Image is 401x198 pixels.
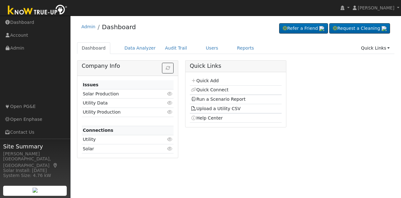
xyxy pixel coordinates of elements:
td: Solar [82,144,159,153]
i: Click to view [167,147,173,151]
img: retrieve [33,188,38,193]
a: Quick Add [191,78,219,83]
div: Solar Install: [DATE] [3,167,67,174]
span: Site Summary [3,142,67,151]
a: Dashboard [102,23,136,31]
div: [PERSON_NAME] [3,151,67,157]
td: Solar Production [82,89,159,99]
h5: Company Info [82,63,174,69]
i: Click to view [167,137,173,142]
a: Help Center [191,115,223,120]
a: Refer a Friend [279,23,328,34]
a: Users [201,42,223,54]
td: Utility Data [82,99,159,108]
a: Admin [81,24,96,29]
div: System Size: 4.76 kW [3,172,67,179]
a: Audit Trail [160,42,192,54]
h5: Quick Links [190,63,282,69]
a: Map [53,163,58,168]
img: Know True-Up [5,3,70,18]
i: Click to view [167,92,173,96]
img: retrieve [382,26,387,31]
a: Data Analyzer [120,42,160,54]
i: Click to view [167,110,173,114]
div: [GEOGRAPHIC_DATA], [GEOGRAPHIC_DATA] [3,156,67,169]
strong: Issues [83,82,98,87]
a: Quick Connect [191,87,228,92]
a: Reports [232,42,259,54]
i: Click to view [167,101,173,105]
strong: Connections [83,128,113,133]
img: retrieve [319,26,324,31]
td: Utility Production [82,108,159,117]
a: Run a Scenario Report [191,97,246,102]
span: [PERSON_NAME] [358,5,394,10]
a: Upload a Utility CSV [191,106,241,111]
a: Request a Cleaning [329,23,390,34]
td: Utility [82,135,159,144]
a: Quick Links [356,42,394,54]
a: Dashboard [77,42,111,54]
